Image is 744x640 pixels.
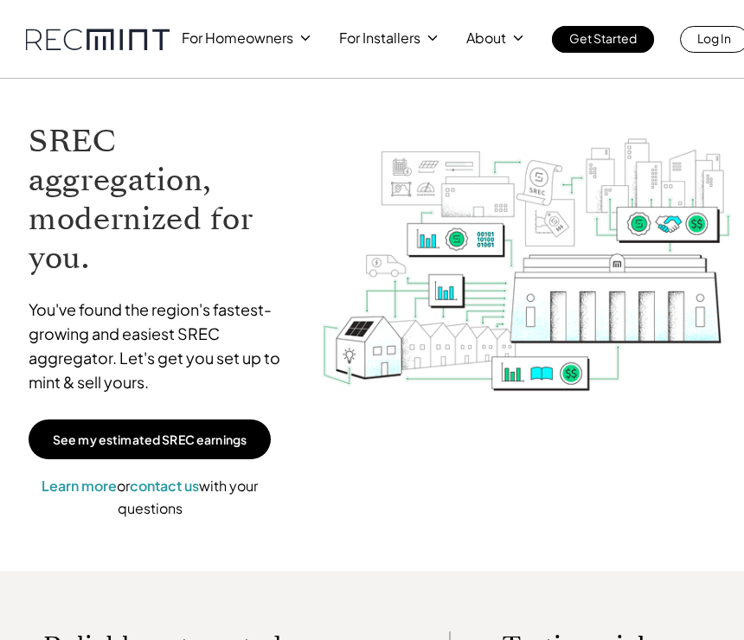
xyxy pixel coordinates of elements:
[552,26,654,53] a: Get Started
[569,26,637,50] p: Get Started
[42,477,117,495] a: Learn more
[466,26,506,50] p: About
[339,26,420,50] p: For Installers
[321,105,733,436] img: RECmint value cycle
[182,26,293,50] p: For Homeowners
[53,432,247,447] p: See my estimated SREC earnings
[130,477,199,495] a: contact us
[697,26,731,50] p: Log In
[29,475,271,519] p: or with your questions
[29,419,271,459] a: See my estimated SREC earnings
[29,298,304,394] p: You've found the region's fastest-growing and easiest SREC aggregator. Let's get you set up to mi...
[29,122,304,278] h1: SREC aggregation, modernized for you.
